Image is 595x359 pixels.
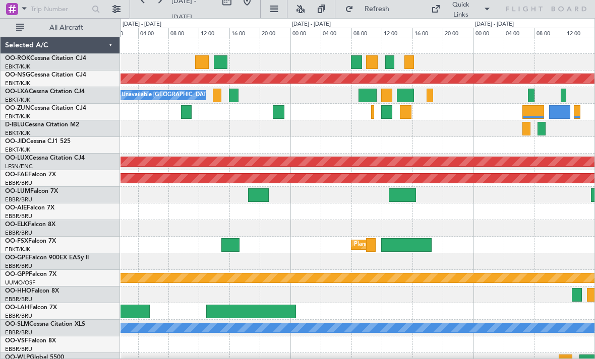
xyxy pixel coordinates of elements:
[5,222,28,228] span: OO-ELK
[5,80,30,87] a: EBKT/KJK
[426,1,496,17] button: Quick Links
[138,28,168,37] div: 04:00
[229,28,260,37] div: 16:00
[5,155,85,161] a: OO-LUXCessna Citation CJ4
[534,28,565,37] div: 08:00
[475,20,514,29] div: [DATE] - [DATE]
[5,205,54,211] a: OO-AIEFalcon 7X
[5,72,86,78] a: OO-NSGCessna Citation CJ4
[5,205,27,211] span: OO-AIE
[5,246,30,253] a: EBKT/KJK
[443,28,473,37] div: 20:00
[5,338,28,344] span: OO-VSF
[5,305,57,311] a: OO-LAHFalcon 7X
[5,338,56,344] a: OO-VSFFalcon 8X
[11,20,109,36] button: All Aircraft
[168,28,199,37] div: 08:00
[26,24,106,31] span: All Aircraft
[5,63,30,70] a: EBKT/KJK
[5,96,30,104] a: EBKT/KJK
[110,88,297,103] div: A/C Unavailable [GEOGRAPHIC_DATA] ([GEOGRAPHIC_DATA] National)
[565,28,595,37] div: 12:00
[5,329,32,336] a: EBBR/BRU
[5,122,25,128] span: D-IBLU
[5,238,28,244] span: OO-FSX
[5,105,30,111] span: OO-ZUN
[5,196,32,203] a: EBBR/BRU
[199,28,229,37] div: 12:00
[5,271,29,277] span: OO-GPP
[5,172,28,178] span: OO-FAE
[5,312,32,320] a: EBBR/BRU
[351,28,382,37] div: 08:00
[5,321,85,327] a: OO-SLMCessna Citation XLS
[5,122,79,128] a: D-IBLUCessna Citation M2
[5,288,31,294] span: OO-HHO
[5,279,35,286] a: UUMO/OSF
[5,271,56,277] a: OO-GPPFalcon 7X
[5,305,29,311] span: OO-LAH
[260,28,290,37] div: 20:00
[5,55,30,61] span: OO-ROK
[321,28,351,37] div: 04:00
[290,28,321,37] div: 00:00
[412,28,443,37] div: 16:00
[354,237,471,252] div: Planned Maint Kortrijk-[GEOGRAPHIC_DATA]
[123,20,161,29] div: [DATE] - [DATE]
[5,222,55,228] a: OO-ELKFalcon 8X
[5,188,30,194] span: OO-LUM
[5,262,32,270] a: EBBR/BRU
[5,163,33,170] a: LFSN/ENC
[5,238,56,244] a: OO-FSXFalcon 7X
[107,28,138,37] div: 00:00
[5,138,71,145] a: OO-JIDCessna CJ1 525
[5,172,56,178] a: OO-FAEFalcon 7X
[382,28,412,37] div: 12:00
[5,296,32,303] a: EBBR/BRU
[5,89,85,95] a: OO-LXACessna Citation CJ4
[5,72,30,78] span: OO-NSG
[5,89,29,95] span: OO-LXA
[5,255,29,261] span: OO-GPE
[5,129,30,137] a: EBKT/KJK
[31,2,89,17] input: Trip Number
[340,1,401,17] button: Refresh
[5,55,86,61] a: OO-ROKCessna Citation CJ4
[5,138,26,145] span: OO-JID
[5,179,32,187] a: EBBR/BRU
[5,229,32,237] a: EBBR/BRU
[5,155,29,161] span: OO-LUX
[355,6,398,13] span: Refresh
[5,255,89,261] a: OO-GPEFalcon 900EX EASy II
[5,188,58,194] a: OO-LUMFalcon 7X
[504,28,534,37] div: 04:00
[5,146,30,154] a: EBKT/KJK
[5,212,32,220] a: EBBR/BRU
[292,20,331,29] div: [DATE] - [DATE]
[5,113,30,120] a: EBKT/KJK
[5,105,86,111] a: OO-ZUNCessna Citation CJ4
[5,345,32,353] a: EBBR/BRU
[5,321,29,327] span: OO-SLM
[5,288,59,294] a: OO-HHOFalcon 8X
[473,28,504,37] div: 00:00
